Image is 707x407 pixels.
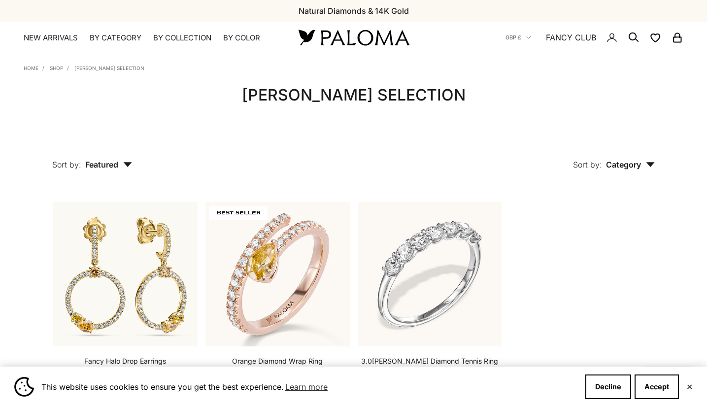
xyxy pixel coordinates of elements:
h1: [PERSON_NAME] Selection [53,85,654,105]
span: Sort by: [52,160,81,170]
img: 3.0mm White Diamond Tennis Ring [358,202,502,346]
a: 3.0[PERSON_NAME] Diamond Tennis Ring [361,356,498,366]
nav: Breadcrumb [24,63,144,71]
img: #RoseGold [205,202,350,346]
button: Close [686,384,693,390]
span: GBP £ [505,33,521,42]
a: Orange Diamond Wrap Ring [232,356,323,366]
button: Sort by: Category [550,137,677,178]
span: This website uses cookies to ensure you get the best experience. [41,379,577,394]
span: BEST SELLER [209,206,268,220]
a: Home [24,65,38,71]
a: FANCY CLUB [546,31,596,44]
button: GBP £ [505,33,531,42]
p: Natural Diamonds & 14K Gold [299,4,409,17]
a: Fancy Halo Drop Earrings [84,356,166,366]
a: #YellowGold #WhiteGold #RoseGold [358,202,502,346]
span: Featured [85,160,132,170]
button: Accept [635,374,679,399]
span: Sort by: [573,160,602,170]
img: #YellowGold [53,202,198,346]
img: Cookie banner [14,377,34,397]
nav: Secondary navigation [505,22,683,53]
a: Shop [50,65,63,71]
button: Decline [585,374,631,399]
a: Learn more [284,379,329,394]
summary: By Category [90,33,141,43]
summary: By Color [223,33,260,43]
a: NEW ARRIVALS [24,33,78,43]
span: Category [606,160,655,170]
nav: Primary navigation [24,33,275,43]
button: Sort by: Featured [30,137,155,178]
summary: By Collection [153,33,211,43]
a: [PERSON_NAME] Selection [74,65,144,71]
